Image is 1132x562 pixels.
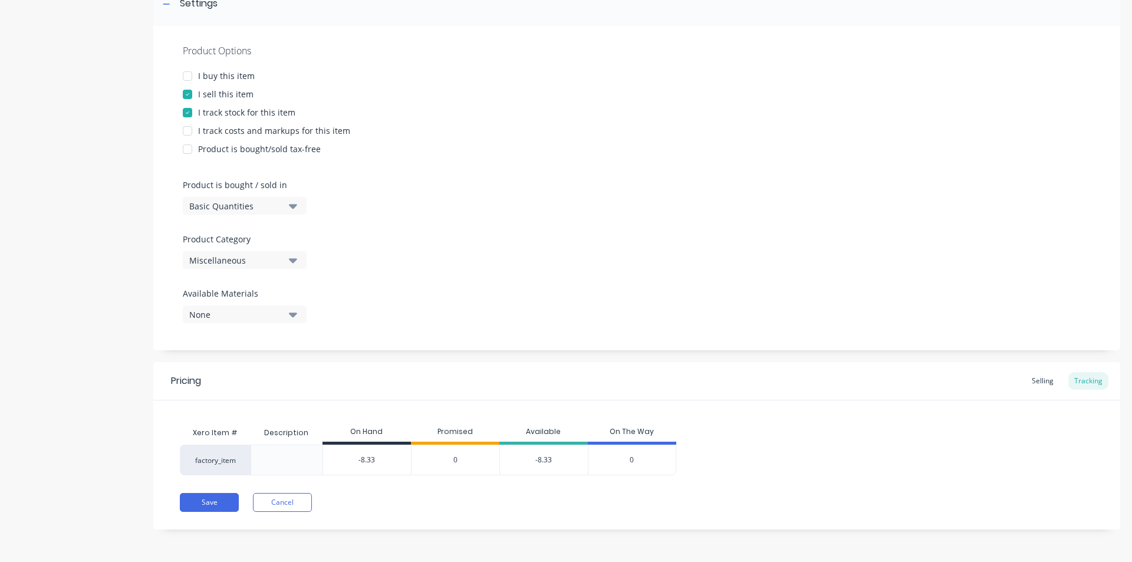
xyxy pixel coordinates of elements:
div: I track stock for this item [198,106,295,119]
div: Xero Item # [180,421,251,445]
div: Product is bought/sold tax-free [198,143,321,155]
label: Available Materials [183,287,307,300]
div: -8.33 [499,445,588,475]
div: -8.33 [323,445,411,475]
div: Promised [411,421,499,445]
div: Miscellaneous [189,254,284,267]
span: 0 [630,455,634,465]
div: On Hand [323,421,411,445]
div: Pricing [171,374,201,388]
button: Basic Quantities [183,197,307,215]
label: Product is bought / sold in [183,179,301,191]
div: I buy this item [198,70,255,82]
div: On The Way [588,421,676,445]
div: Tracking [1068,372,1108,390]
button: None [183,305,307,323]
button: Miscellaneous [183,251,307,269]
div: Product Options [183,44,1091,58]
button: Cancel [253,493,312,512]
div: Description [255,418,318,448]
label: Product Category [183,233,301,245]
div: factory_item [180,445,251,475]
span: 0 [453,455,458,465]
div: Basic Quantities [189,200,284,212]
div: None [189,308,284,321]
div: I track costs and markups for this item [198,124,350,137]
div: Selling [1026,372,1059,390]
div: Available [499,421,588,445]
button: Save [180,493,239,512]
div: I sell this item [198,88,254,100]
